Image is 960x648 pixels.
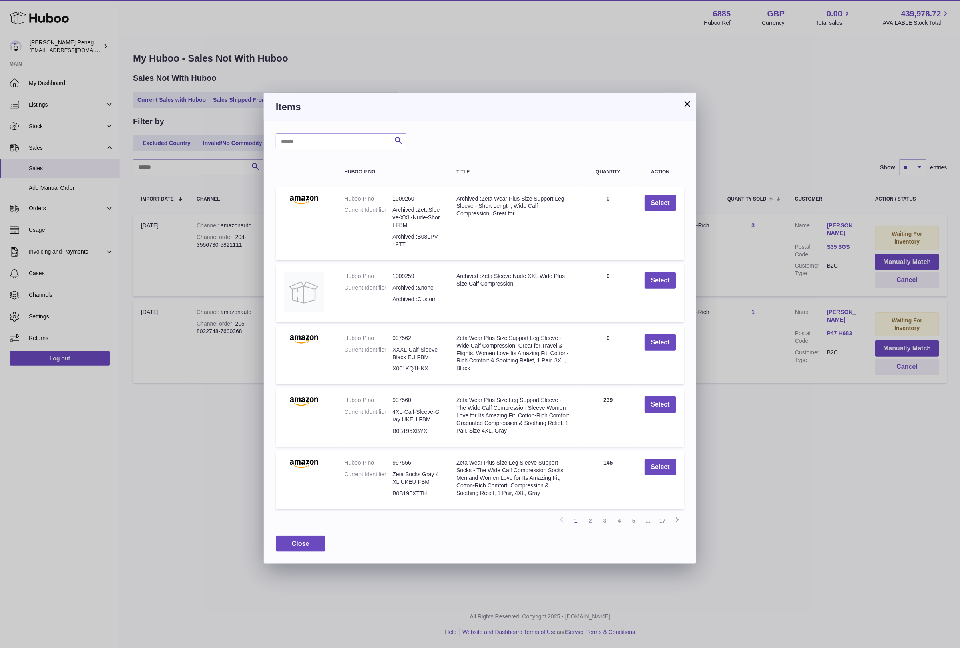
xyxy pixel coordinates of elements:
[392,427,440,435] dd: B0B195XBYX
[392,396,440,404] dd: 997560
[645,195,676,211] button: Select
[22,13,39,19] div: v 4.0.25
[392,471,440,486] dd: Zeta Socks Gray 4XL UKEU FBM
[645,272,676,289] button: Select
[392,206,440,229] dd: Archived :ZetaSleeve-XXL-Nude-Short FBM
[80,46,86,53] img: tab_keywords_by_traffic_grey.svg
[30,47,72,52] div: Domain Overview
[612,513,627,528] a: 4
[580,326,637,385] td: 0
[345,346,393,361] dt: Current Identifier
[637,161,684,183] th: Action
[645,459,676,475] button: Select
[580,161,637,183] th: Quantity
[598,513,612,528] a: 3
[13,21,19,27] img: website_grey.svg
[345,195,393,203] dt: Huboo P no
[456,396,572,434] div: Zeta Wear Plus Size Leg Support Sleeve - The Wide Calf Compression Sleeve Women Love for Its Amaz...
[580,388,637,447] td: 239
[392,272,440,280] dd: 1009259
[392,459,440,467] dd: 997556
[276,101,684,113] h3: Items
[392,346,440,361] dd: XXXL-Calf-Sleeve-Black EU FBM
[456,459,572,497] div: Zeta Wear Plus Size Leg Sleeve Support Socks - The Wide Calf Compression Socks Men and Women Love...
[448,161,580,183] th: Title
[392,365,440,372] dd: X001KQ1HKX
[456,195,572,218] div: Archived :Zeta Wear Plus Size Support Leg Sleeve - Short Length, Wide Calf Compression, Great for...
[392,284,440,292] dd: Archived :&none
[392,408,440,423] dd: 4XL-Calf-Sleeve-Gray UKEU FBM
[392,296,440,303] dd: Archived :Custom
[292,540,309,547] span: Close
[392,195,440,203] dd: 1009260
[345,459,393,467] dt: Huboo P no
[627,513,641,528] a: 5
[284,334,324,344] img: Zeta Wear Plus Size Support Leg Sleeve - Wide Calf Compression, Great for Travel & Flights, Women...
[276,536,325,552] button: Close
[580,451,637,509] td: 145
[345,206,393,229] dt: Current Identifier
[392,490,440,497] dd: B0B195XTTH
[345,284,393,292] dt: Current Identifier
[284,195,324,205] img: Archived :Zeta Wear Plus Size Support Leg Sleeve - Short Length, Wide Calf Compression, Great for...
[345,471,393,486] dt: Current Identifier
[284,272,324,312] img: Archived :Zeta Sleeve Nude XXL Wide Plus Size Calf Compression
[456,334,572,372] div: Zeta Wear Plus Size Support Leg Sleeve - Wide Calf Compression, Great for Travel & Flights, Women...
[580,264,637,322] td: 0
[13,13,19,19] img: logo_orange.svg
[569,513,583,528] a: 1
[655,513,670,528] a: 17
[337,161,449,183] th: Huboo P no
[683,99,692,109] button: ×
[345,396,393,404] dt: Huboo P no
[580,187,637,260] td: 0
[22,46,28,53] img: tab_domain_overview_orange.svg
[645,334,676,351] button: Select
[345,272,393,280] dt: Huboo P no
[392,334,440,342] dd: 997562
[583,513,598,528] a: 2
[21,21,88,27] div: Domain: [DOMAIN_NAME]
[345,334,393,342] dt: Huboo P no
[284,396,324,406] img: Zeta Wear Plus Size Leg Support Sleeve - The Wide Calf Compression Sleeve Women Love for Its Amaz...
[392,233,440,248] dd: Archived :B08LPV19TT
[345,408,393,423] dt: Current Identifier
[456,272,572,288] div: Archived :Zeta Sleeve Nude XXL Wide Plus Size Calf Compression
[88,47,135,52] div: Keywords by Traffic
[645,396,676,413] button: Select
[641,513,655,528] span: ...
[284,459,324,469] img: Zeta Wear Plus Size Leg Sleeve Support Socks - The Wide Calf Compression Socks Men and Women Love...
